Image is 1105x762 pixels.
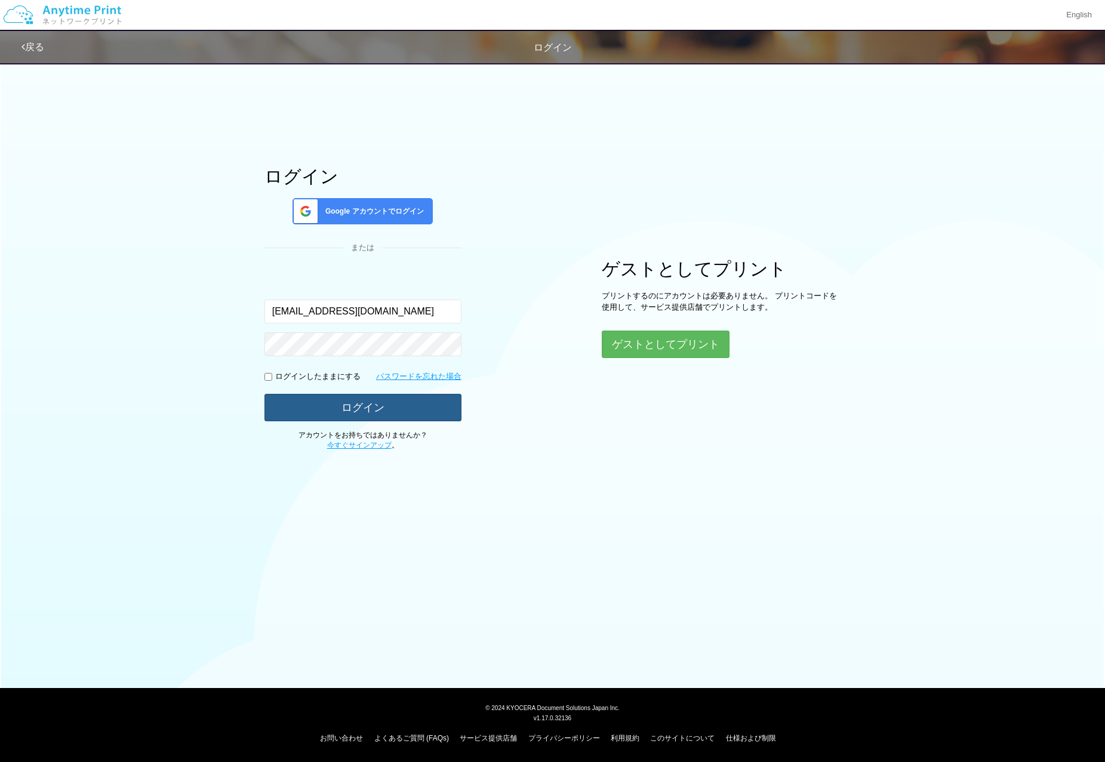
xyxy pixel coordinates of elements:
a: 今すぐサインアップ [327,441,392,449]
span: © 2024 KYOCERA Document Solutions Japan Inc. [485,704,620,711]
a: プライバシーポリシー [528,734,600,742]
a: 仕様および制限 [726,734,776,742]
p: アカウントをお持ちではありませんか？ [264,430,461,451]
a: サービス提供店舗 [460,734,517,742]
button: ゲストとしてプリント [602,331,730,358]
a: 戻る [21,42,44,52]
a: このサイトについて [650,734,715,742]
button: ログイン [264,394,461,421]
p: ログインしたままにする [275,371,361,382]
h1: ゲストとしてプリント [602,259,841,279]
span: 。 [327,441,399,449]
p: プリントするのにアカウントは必要ありません。 プリントコードを使用して、サービス提供店舗でプリントします。 [602,291,841,313]
a: パスワードを忘れた場合 [376,371,461,382]
span: v1.17.0.32136 [534,714,571,721]
a: 利用規約 [611,734,639,742]
h1: ログイン [264,166,461,186]
span: Google アカウントでログイン [321,206,424,217]
a: よくあるご質問 (FAQs) [374,734,449,742]
div: または [264,242,461,254]
input: メールアドレス [264,300,461,323]
a: お問い合わせ [320,734,363,742]
span: ログイン [534,42,572,53]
